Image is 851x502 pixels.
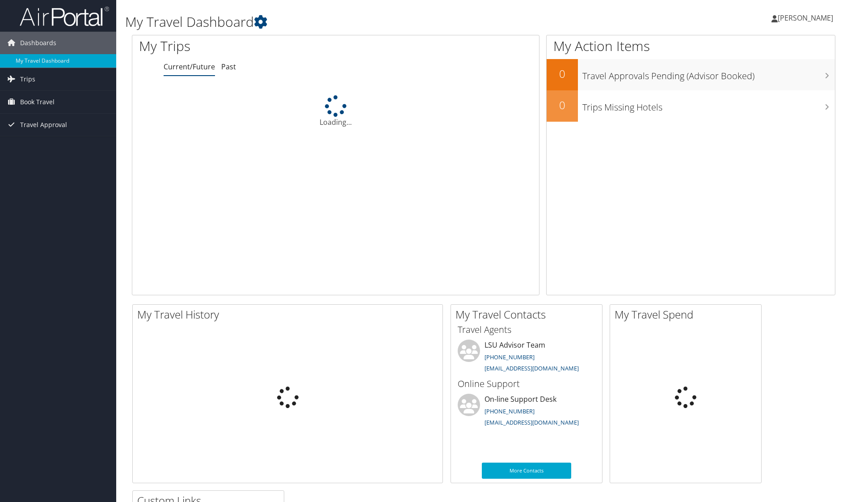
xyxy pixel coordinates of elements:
h2: My Travel History [137,307,442,322]
a: [PERSON_NAME] [771,4,842,31]
span: Book Travel [20,91,55,113]
h3: Online Support [458,378,595,390]
div: Loading... [132,95,539,128]
h1: My Action Items [547,37,835,55]
a: [PHONE_NUMBER] [484,353,535,361]
h2: My Travel Contacts [455,307,602,322]
a: [PHONE_NUMBER] [484,407,535,415]
span: Dashboards [20,32,56,54]
h3: Travel Agents [458,323,595,336]
a: Current/Future [164,62,215,72]
a: 0Trips Missing Hotels [547,90,835,122]
li: On-line Support Desk [453,394,600,430]
h3: Trips Missing Hotels [582,97,835,114]
img: airportal-logo.png [20,6,109,27]
span: [PERSON_NAME] [778,13,833,23]
span: Trips [20,68,35,90]
h2: 0 [547,66,578,81]
a: [EMAIL_ADDRESS][DOMAIN_NAME] [484,418,579,426]
a: More Contacts [482,463,571,479]
a: Past [221,62,236,72]
li: LSU Advisor Team [453,340,600,376]
h2: 0 [547,98,578,113]
h1: My Travel Dashboard [125,13,603,31]
a: 0Travel Approvals Pending (Advisor Booked) [547,59,835,90]
span: Travel Approval [20,114,67,136]
h1: My Trips [139,37,363,55]
h2: My Travel Spend [615,307,761,322]
a: [EMAIL_ADDRESS][DOMAIN_NAME] [484,364,579,372]
h3: Travel Approvals Pending (Advisor Booked) [582,65,835,82]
